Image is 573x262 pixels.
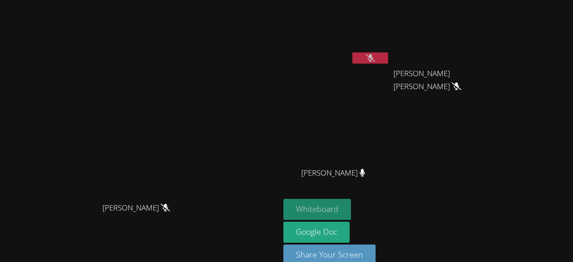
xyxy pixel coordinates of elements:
[393,67,493,93] span: [PERSON_NAME] [PERSON_NAME]
[283,222,350,243] a: Google Doc
[103,202,170,215] span: [PERSON_NAME]
[283,199,351,220] button: Whiteboard
[301,167,365,180] span: [PERSON_NAME]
